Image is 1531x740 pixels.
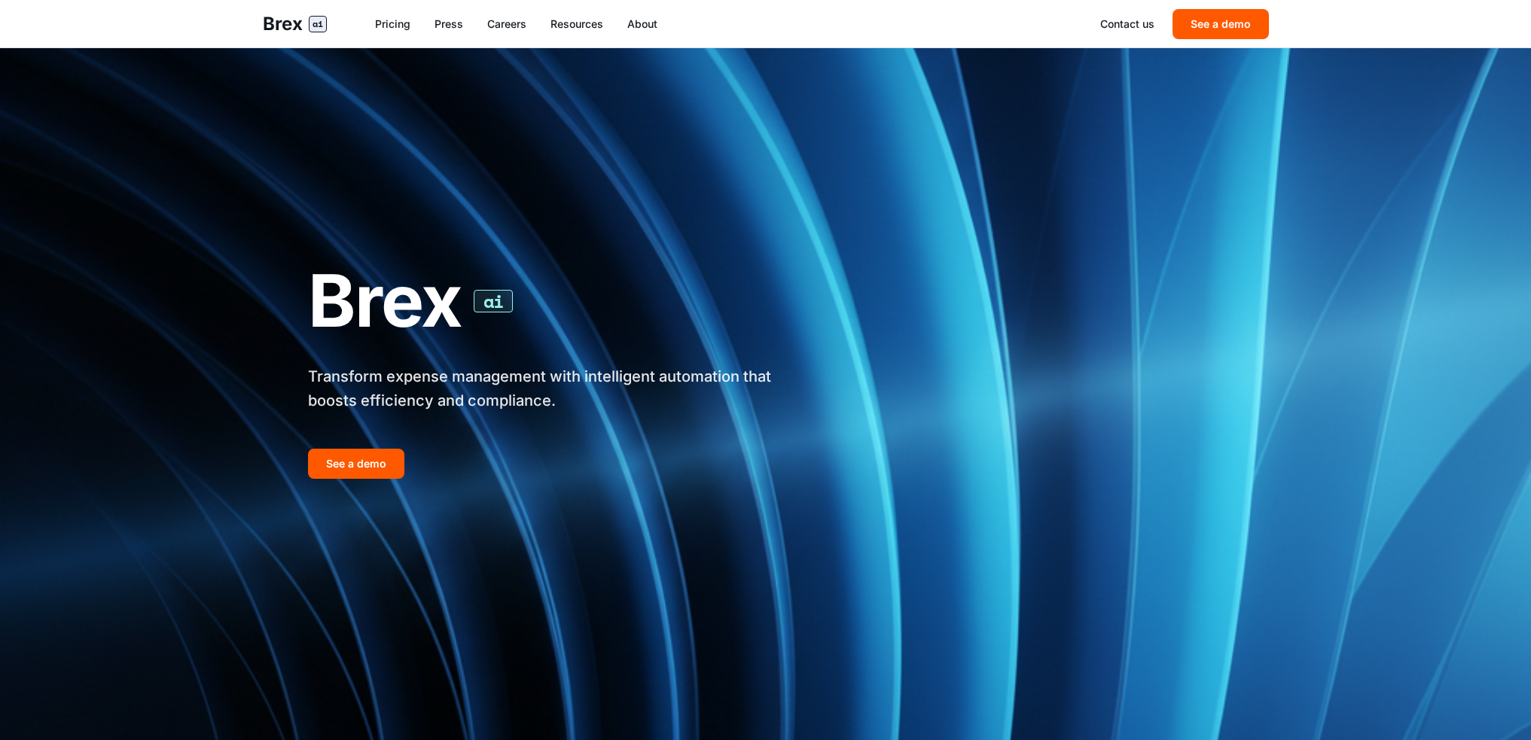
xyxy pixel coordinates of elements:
[308,364,814,413] p: Transform expense management with intelligent automation that boosts efficiency and compliance.
[375,17,410,32] a: Pricing
[1100,17,1154,32] a: Contact us
[308,449,404,479] button: See a demo
[263,12,327,36] a: Brexai
[550,17,603,32] a: Resources
[435,17,463,32] a: Press
[627,17,657,32] a: About
[308,261,814,341] h1: Brex
[263,12,303,36] span: Brex
[474,290,513,312] span: ai
[309,16,327,32] span: ai
[1173,9,1269,39] button: See a demo
[487,17,526,32] a: Careers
